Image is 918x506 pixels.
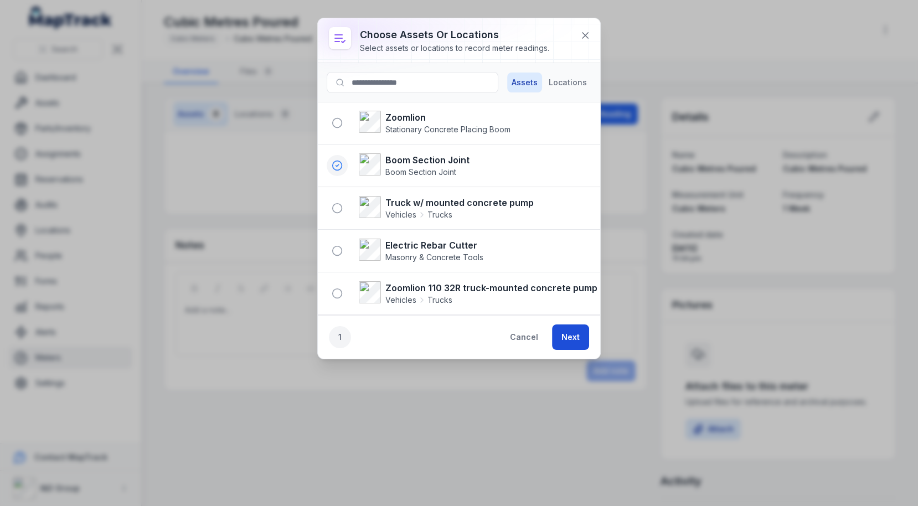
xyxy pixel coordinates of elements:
[552,324,589,350] button: Next
[385,295,416,306] span: Vehicles
[385,111,510,124] strong: Zoomlion
[385,167,456,177] span: Boom Section Joint
[385,125,510,134] span: Stationary Concrete Placing Boom
[385,153,470,167] strong: Boom Section Joint
[385,196,534,209] strong: Truck w/ mounted concrete pump
[427,209,452,220] span: Trucks
[385,281,597,295] strong: Zoomlion 110 32R truck-mounted concrete pump
[507,73,542,92] button: Assets
[360,27,549,43] h3: Choose assets or locations
[385,239,483,252] strong: Electric Rebar Cutter
[360,43,549,54] div: Select assets or locations to record meter readings.
[427,295,452,306] span: Trucks
[501,324,548,350] button: Cancel
[329,326,351,348] div: 1
[385,252,483,262] span: Masonry & Concrete Tools
[385,209,416,220] span: Vehicles
[544,73,591,92] button: Locations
